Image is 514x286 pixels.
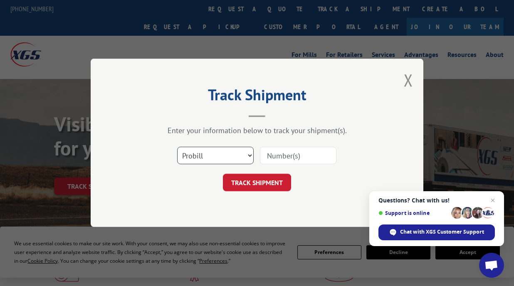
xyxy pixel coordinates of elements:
div: Enter your information below to track your shipment(s). [132,126,382,136]
div: Open chat [479,253,504,278]
div: Chat with XGS Customer Support [378,224,495,240]
button: Close modal [404,69,413,91]
span: Chat with XGS Customer Support [400,228,484,236]
span: Questions? Chat with us! [378,197,495,204]
span: Support is online [378,210,448,216]
input: Number(s) [260,147,336,165]
span: Close chat [488,195,498,205]
h2: Track Shipment [132,89,382,105]
button: TRACK SHIPMENT [223,174,291,192]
